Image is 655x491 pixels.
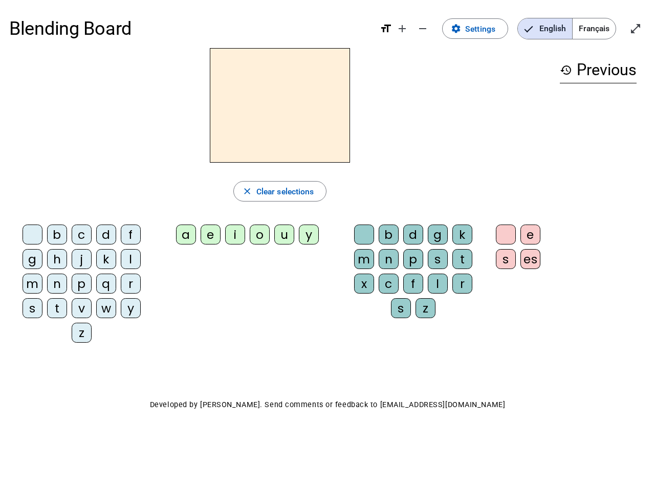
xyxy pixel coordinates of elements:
[176,225,196,244] div: a
[518,18,572,39] span: English
[96,249,116,269] div: k
[403,274,423,294] div: f
[520,225,540,244] div: e
[96,225,116,244] div: d
[573,18,616,39] span: Français
[517,18,616,39] mat-button-toggle-group: Language selection
[629,23,642,35] mat-icon: open_in_full
[380,23,392,35] mat-icon: format_size
[72,298,92,318] div: v
[392,18,412,39] button: Increase font size
[403,249,423,269] div: p
[442,18,508,39] button: Settings
[379,274,399,294] div: c
[47,274,67,294] div: n
[23,249,42,269] div: g
[121,225,141,244] div: f
[47,249,67,269] div: h
[250,225,270,244] div: o
[379,225,399,244] div: b
[465,22,495,36] span: Settings
[121,249,141,269] div: l
[23,274,42,294] div: m
[452,274,472,294] div: r
[625,18,646,39] button: Enter full screen
[47,225,67,244] div: b
[274,225,294,244] div: u
[354,274,374,294] div: x
[428,274,448,294] div: l
[233,181,327,202] button: Clear selections
[72,323,92,343] div: z
[121,298,141,318] div: y
[452,249,472,269] div: t
[299,225,319,244] div: y
[47,298,67,318] div: t
[23,298,42,318] div: s
[72,249,92,269] div: j
[9,10,370,47] h1: Blending Board
[354,249,374,269] div: m
[412,18,433,39] button: Decrease font size
[9,398,646,412] p: Developed by [PERSON_NAME]. Send comments or feedback to [EMAIL_ADDRESS][DOMAIN_NAME]
[520,249,540,269] div: es
[428,225,448,244] div: g
[121,274,141,294] div: r
[201,225,221,244] div: e
[428,249,448,269] div: s
[417,23,429,35] mat-icon: remove
[72,225,92,244] div: c
[496,249,516,269] div: s
[391,298,411,318] div: s
[560,64,572,76] mat-icon: history
[396,23,408,35] mat-icon: add
[256,185,314,198] span: Clear selections
[72,274,92,294] div: p
[242,186,252,196] mat-icon: close
[451,24,461,34] mat-icon: settings
[403,225,423,244] div: d
[416,298,435,318] div: z
[96,298,116,318] div: w
[96,274,116,294] div: q
[560,57,637,83] h3: Previous
[379,249,399,269] div: n
[452,225,472,244] div: k
[225,225,245,244] div: i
